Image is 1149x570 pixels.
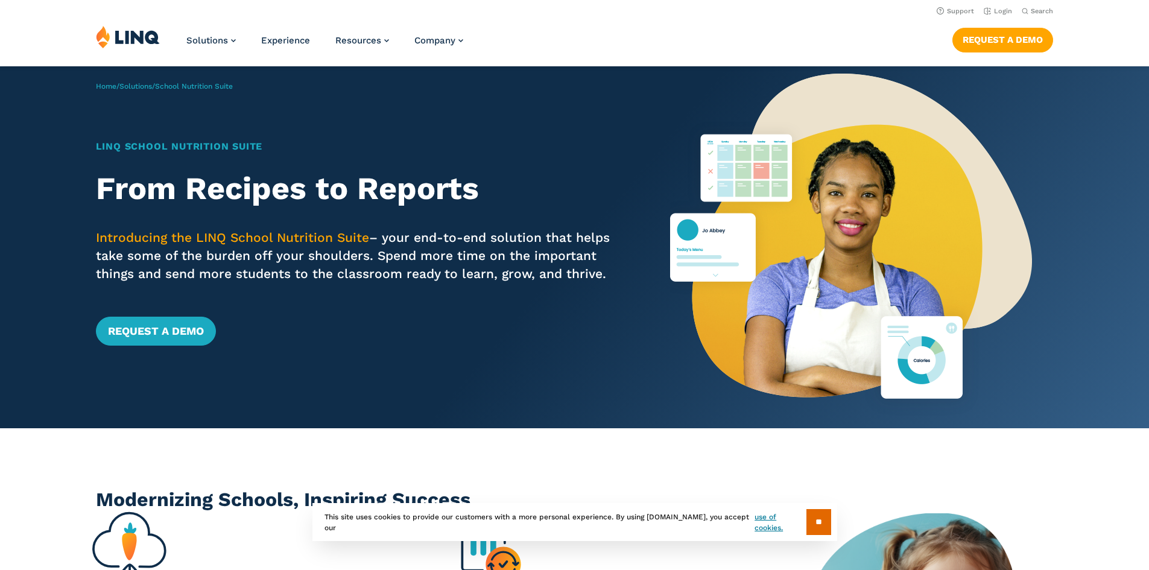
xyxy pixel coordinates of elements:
[1031,7,1053,15] span: Search
[952,28,1053,52] a: Request a Demo
[414,35,455,46] span: Company
[96,317,216,346] a: Request a Demo
[261,35,310,46] a: Experience
[1022,7,1053,16] button: Open Search Bar
[96,139,624,154] h1: LINQ School Nutrition Suite
[414,35,463,46] a: Company
[96,230,369,245] span: Introducing the LINQ School Nutrition Suite
[335,35,381,46] span: Resources
[96,171,624,207] h2: From Recipes to Reports
[119,82,152,90] a: Solutions
[952,25,1053,52] nav: Button Navigation
[96,82,233,90] span: / /
[155,82,233,90] span: School Nutrition Suite
[96,486,1053,513] h2: Modernizing Schools, Inspiring Success
[984,7,1012,15] a: Login
[670,66,1032,428] img: Nutrition Suite Launch
[96,25,160,48] img: LINQ | K‑12 Software
[96,229,624,283] p: – your end-to-end solution that helps take some of the burden off your shoulders. Spend more time...
[312,503,837,541] div: This site uses cookies to provide our customers with a more personal experience. By using [DOMAIN...
[335,35,389,46] a: Resources
[186,35,236,46] a: Solutions
[186,35,228,46] span: Solutions
[186,25,463,65] nav: Primary Navigation
[937,7,974,15] a: Support
[755,511,806,533] a: use of cookies.
[96,82,116,90] a: Home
